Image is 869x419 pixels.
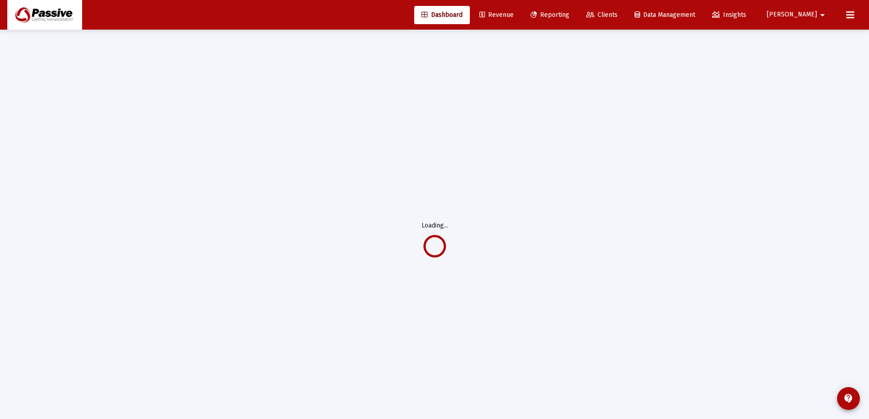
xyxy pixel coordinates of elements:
a: Insights [705,6,754,24]
span: Dashboard [421,11,463,19]
span: [PERSON_NAME] [767,11,817,19]
button: [PERSON_NAME] [756,5,839,24]
img: Dashboard [14,6,75,24]
a: Reporting [523,6,577,24]
span: Insights [712,11,746,19]
span: Data Management [635,11,695,19]
mat-icon: arrow_drop_down [817,6,828,24]
span: Clients [586,11,618,19]
span: Revenue [479,11,514,19]
a: Clients [579,6,625,24]
span: Reporting [531,11,569,19]
a: Dashboard [414,6,470,24]
a: Revenue [472,6,521,24]
mat-icon: contact_support [843,393,854,404]
a: Data Management [627,6,702,24]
